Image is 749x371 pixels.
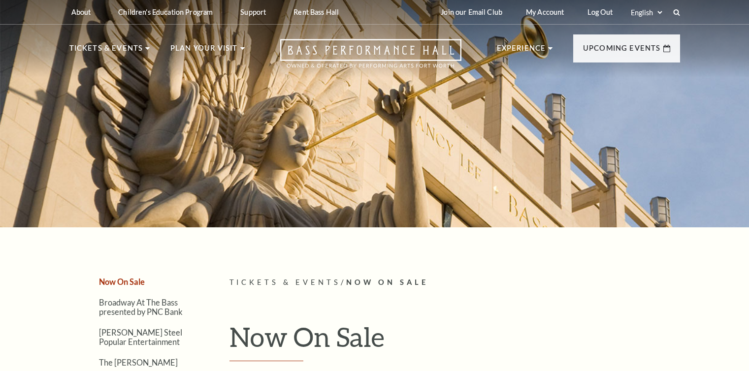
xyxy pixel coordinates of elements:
[99,328,182,346] a: [PERSON_NAME] Steel Popular Entertainment
[229,278,341,286] span: Tickets & Events
[99,277,145,286] a: Now On Sale
[497,42,546,60] p: Experience
[99,298,183,316] a: Broadway At The Bass presented by PNC Bank
[293,8,339,16] p: Rent Bass Hall
[99,358,178,367] a: The [PERSON_NAME]
[170,42,238,60] p: Plan Your Visit
[629,8,664,17] select: Select:
[69,42,143,60] p: Tickets & Events
[346,278,428,286] span: Now On Sale
[71,8,91,16] p: About
[229,321,680,361] h1: Now On Sale
[118,8,213,16] p: Children's Education Program
[583,42,661,60] p: Upcoming Events
[229,277,680,289] p: /
[240,8,266,16] p: Support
